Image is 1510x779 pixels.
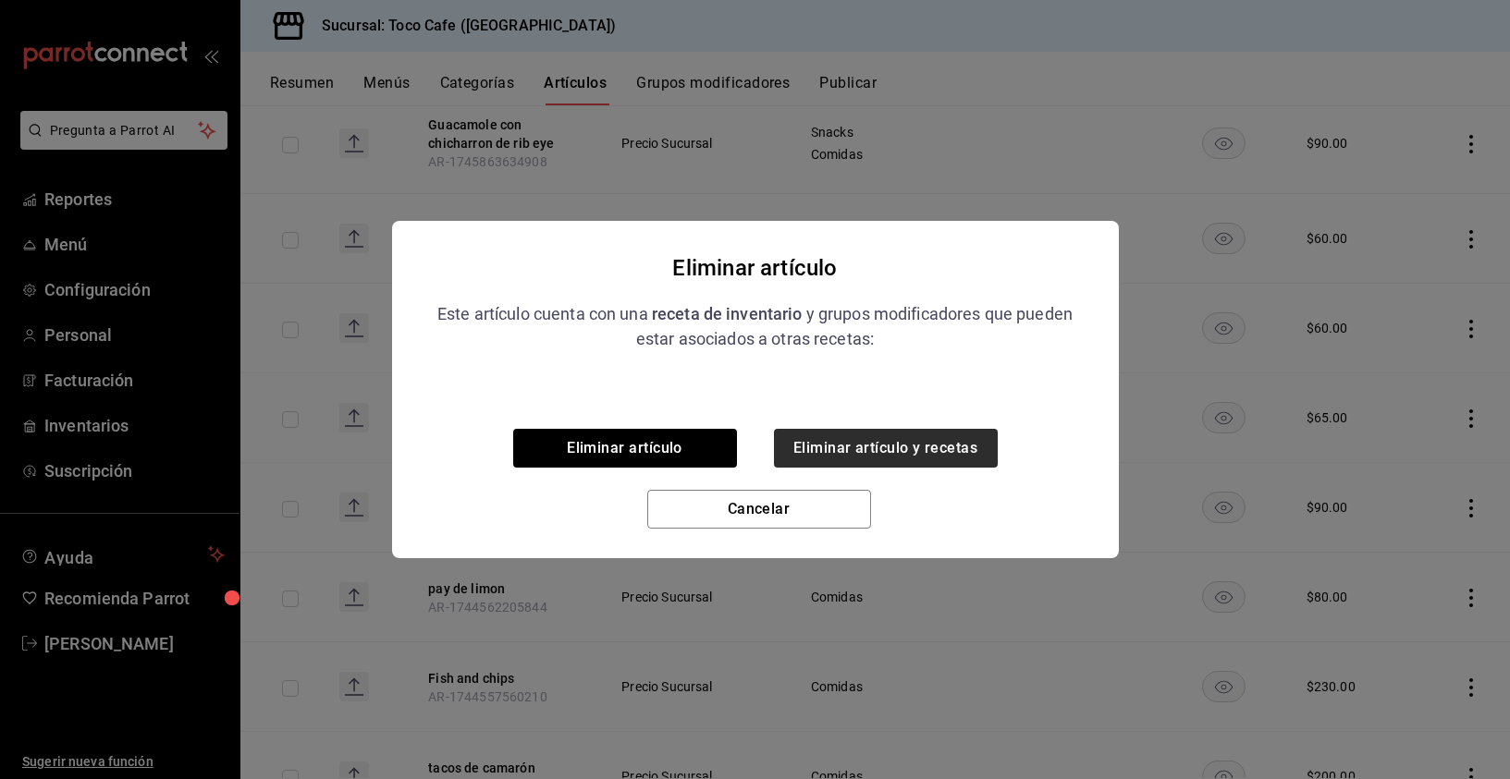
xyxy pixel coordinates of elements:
span: receta de inventario [652,304,803,323]
div: Este artículo cuenta con una y grupos modificadores que pueden estar asociados a otras recetas: [436,301,1074,351]
button: Cancelar [647,490,871,529]
button: Eliminar artículo y recetas [774,429,998,468]
h2: Eliminar artículo [392,236,1119,300]
button: Eliminar artículo [513,429,737,468]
